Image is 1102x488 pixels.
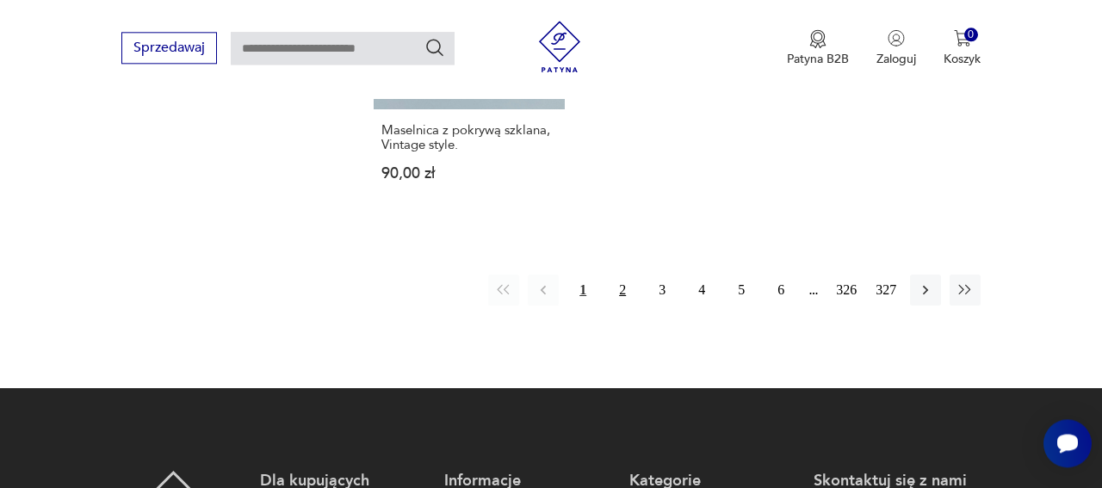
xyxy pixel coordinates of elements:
[787,29,849,67] button: Patyna B2B
[567,275,598,306] button: 1
[607,275,638,306] button: 2
[876,29,916,67] button: Zaloguj
[1043,419,1092,467] iframe: Smartsupp widget button
[787,29,849,67] a: Ikona medaluPatyna B2B
[647,275,678,306] button: 3
[787,51,849,67] p: Patyna B2B
[954,29,971,46] img: Ikona koszyka
[381,166,557,181] p: 90,00 zł
[765,275,796,306] button: 6
[831,275,862,306] button: 326
[686,275,717,306] button: 4
[944,51,981,67] p: Koszyk
[121,43,217,55] a: Sprzedawaj
[534,21,585,72] img: Patyna - sklep z meblami i dekoracjami vintage
[381,123,557,152] h3: Maselnica z pokrywą szklana, Vintage style.
[876,51,916,67] p: Zaloguj
[944,29,981,67] button: 0Koszyk
[121,32,217,64] button: Sprzedawaj
[424,37,445,58] button: Szukaj
[809,29,826,48] img: Ikona medalu
[964,28,979,42] div: 0
[870,275,901,306] button: 327
[888,29,905,46] img: Ikonka użytkownika
[726,275,757,306] button: 5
